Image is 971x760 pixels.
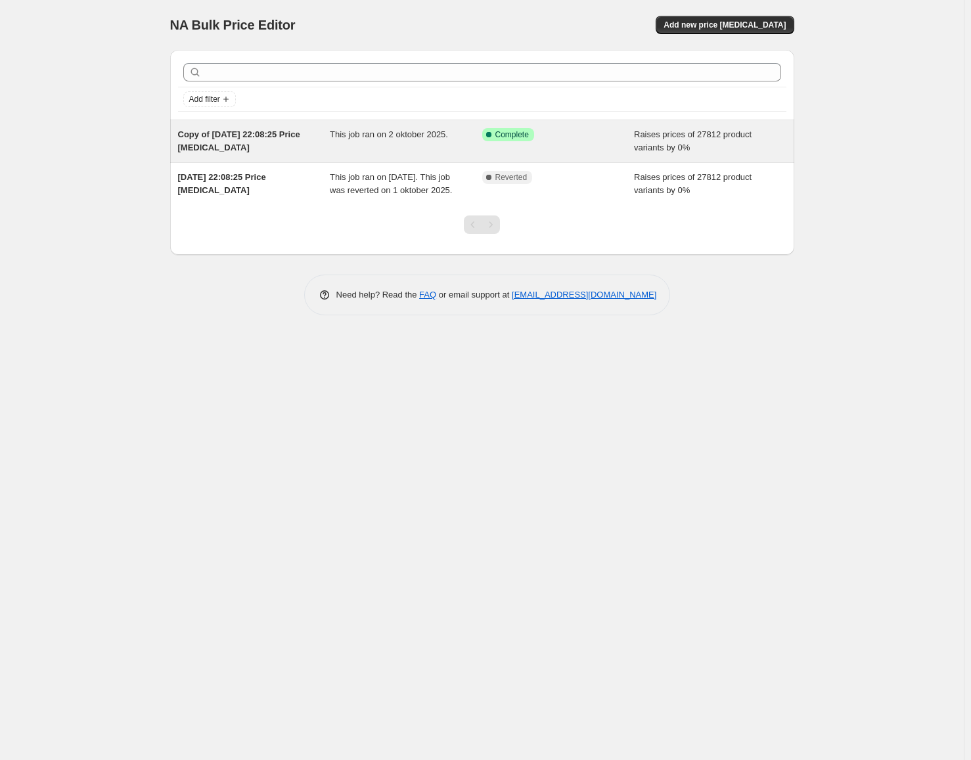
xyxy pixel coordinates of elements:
span: Reverted [495,172,528,183]
span: NA Bulk Price Editor [170,18,296,32]
span: This job ran on 2 oktober 2025. [330,129,448,139]
span: Raises prices of 27812 product variants by 0% [634,129,752,152]
span: Copy of [DATE] 22:08:25 Price [MEDICAL_DATA] [178,129,300,152]
span: [DATE] 22:08:25 Price [MEDICAL_DATA] [178,172,266,195]
span: Complete [495,129,529,140]
button: Add new price [MEDICAL_DATA] [656,16,794,34]
span: Add new price [MEDICAL_DATA] [664,20,786,30]
span: Raises prices of 27812 product variants by 0% [634,172,752,195]
span: Add filter [189,94,220,104]
span: This job ran on [DATE]. This job was reverted on 1 oktober 2025. [330,172,452,195]
a: FAQ [419,290,436,300]
a: [EMAIL_ADDRESS][DOMAIN_NAME] [512,290,656,300]
nav: Pagination [464,215,500,234]
span: Need help? Read the [336,290,420,300]
button: Add filter [183,91,236,107]
span: or email support at [436,290,512,300]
